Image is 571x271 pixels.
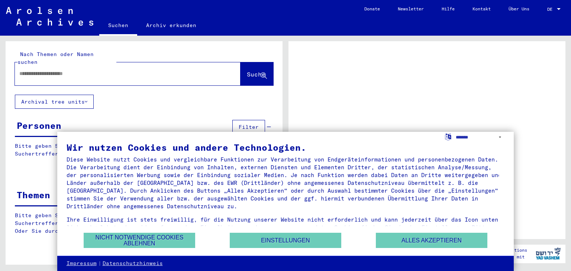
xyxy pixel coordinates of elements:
button: Filter [232,120,265,134]
a: Impressum [67,260,97,267]
div: Wir nutzen Cookies und andere Technologien. [67,143,505,152]
span: Suche [247,71,265,78]
img: Arolsen_neg.svg [6,7,93,26]
p: Bitte geben Sie einen Suchbegriff ein oder nutzen Sie die Filter, um Suchertreffer zu erhalten. [15,142,273,158]
a: Datenschutzhinweis [103,260,163,267]
div: Themen [17,188,50,202]
button: Alles akzeptieren [376,233,487,248]
a: Suchen [99,16,137,36]
img: yv_logo.png [534,244,562,263]
span: DE [547,7,555,12]
span: Filter [239,124,259,130]
div: Ihre Einwilligung ist stets freiwillig, für die Nutzung unserer Website nicht erforderlich und ka... [67,216,505,239]
label: Sprache auswählen [444,133,452,140]
button: Archival tree units [15,95,94,109]
mat-label: Nach Themen oder Namen suchen [17,51,94,65]
button: Nicht notwendige Cookies ablehnen [84,233,195,248]
div: Diese Website nutzt Cookies und vergleichbare Funktionen zur Verarbeitung von Endgeräteinformatio... [67,156,505,210]
button: Einstellungen [230,233,341,248]
button: Suche [241,62,273,85]
select: Sprache auswählen [456,132,504,143]
p: Bitte geben Sie einen Suchbegriff ein oder nutzen Sie die Filter, um Suchertreffer zu erhalten. O... [15,212,273,235]
div: Personen [17,119,61,132]
a: Archiv erkunden [137,16,205,34]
